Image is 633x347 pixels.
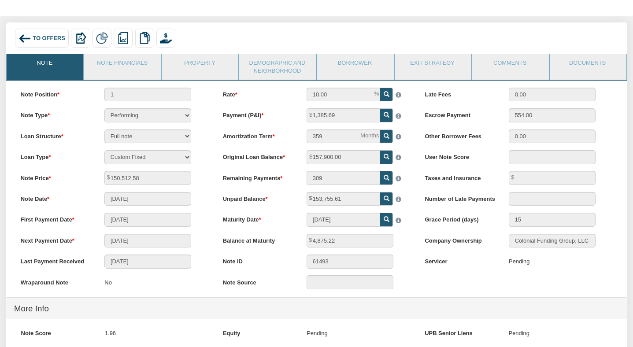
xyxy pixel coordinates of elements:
[104,255,191,269] input: MM/DD/YYYY
[216,213,300,224] label: Maturity Date
[418,150,502,162] label: User Note Score
[216,275,300,287] label: Note Source
[14,88,98,99] label: Note Position
[14,213,98,224] label: First Payment Date
[216,192,300,203] label: Unpaid Balance
[14,234,98,245] label: Next Payment Date
[104,213,191,227] input: MM/DD/YYYY
[75,32,87,44] img: export.svg
[14,299,619,318] h4: More Info
[96,32,108,44] img: partial.png
[509,255,529,269] div: Pending
[509,326,529,341] p: Pending
[14,275,98,287] label: Wraparound Note
[418,108,502,120] label: Escrow Payment
[104,192,191,206] input: MM/DD/YYYY
[216,234,300,245] label: Balance at Maturity
[216,171,300,182] label: Remaining Payments
[216,326,300,338] label: Equity
[33,35,65,41] span: To Offers
[307,88,380,102] input: This field can contain only numeric characters
[139,32,151,44] img: copy.png
[14,255,98,266] label: Last Payment Received
[239,54,315,80] a: Demographic and Neighborhood
[418,326,501,338] label: UPB Senior Liens
[104,275,112,290] p: No
[216,108,300,120] label: Payment (P&I)
[14,171,98,182] label: Note Price
[418,213,502,224] label: Grace Period (days)
[216,129,300,141] label: Amortization Term
[104,234,191,248] input: MM/DD/YYYY
[418,255,502,266] label: Servicer
[14,129,98,141] label: Loan Structure
[117,32,129,44] img: reports.png
[472,54,548,76] a: Comments
[84,54,160,76] a: Note Financials
[14,108,98,120] label: Note Type
[550,54,626,76] a: Documents
[19,32,31,45] img: back_arrow_left_icon.svg
[162,54,237,76] a: Property
[307,213,380,227] input: MM/DD/YYYY
[216,255,300,266] label: Note ID
[317,54,393,76] a: Borrower
[395,54,470,76] a: Exit Strategy
[105,326,116,341] p: 1.96
[160,32,172,44] img: purchase_offer.png
[14,150,98,162] label: Loan Type
[418,129,502,141] label: Other Borrower Fees
[418,234,502,245] label: Company Ownership
[418,192,502,203] label: Number of Late Payments
[7,54,82,76] a: Note
[216,88,300,99] label: Rate
[307,326,327,341] p: Pending
[418,88,502,99] label: Late Fees
[418,171,502,182] label: Taxes and Insurance
[216,150,300,162] label: Original Loan Balance
[14,326,98,338] label: Note Score
[14,192,98,203] label: Note Date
